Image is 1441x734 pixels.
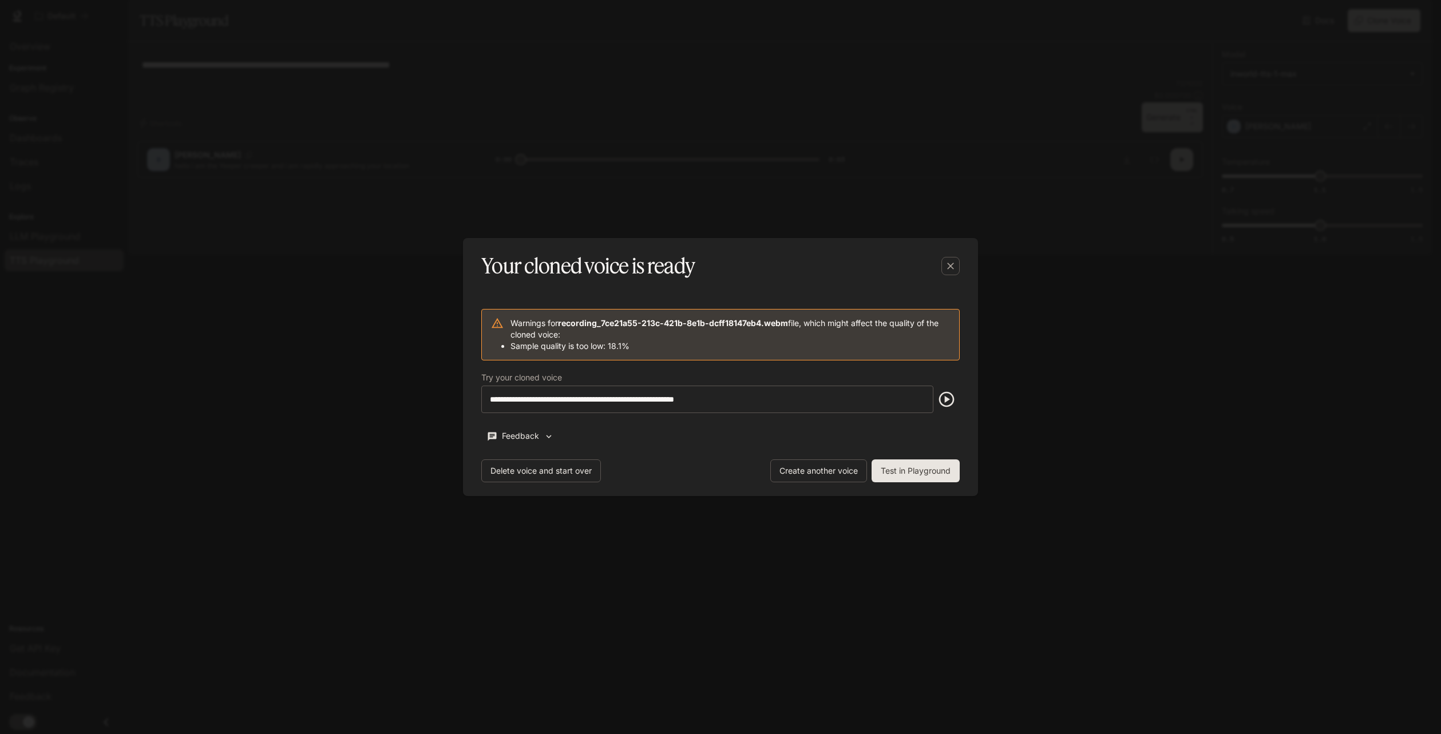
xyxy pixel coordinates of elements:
[481,252,695,280] h5: Your cloned voice is ready
[481,374,562,382] p: Try your cloned voice
[510,313,950,356] div: Warnings for file, which might affect the quality of the cloned voice:
[481,459,601,482] button: Delete voice and start over
[510,340,950,352] li: Sample quality is too low: 18.1%
[558,318,788,328] b: recording_7ce21a55-213c-421b-8e1b-dcff18147eb4.webm
[872,459,960,482] button: Test in Playground
[481,427,559,446] button: Feedback
[770,459,867,482] button: Create another voice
